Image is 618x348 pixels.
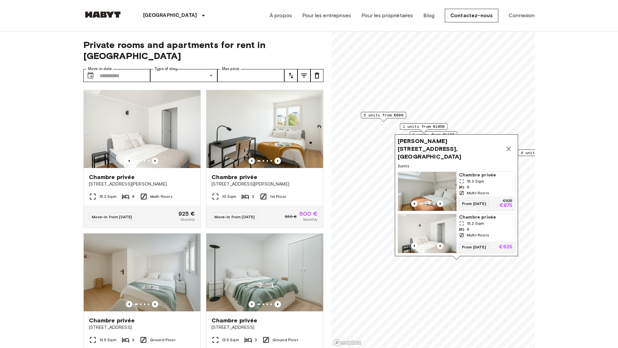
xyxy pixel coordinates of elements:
[84,90,200,168] img: Marketing picture of unit FR-18-003-003-04
[212,317,258,324] span: Chambre privée
[206,90,323,168] img: Marketing picture of unit FR-18-002-015-03H
[89,181,195,187] span: [STREET_ADDRESS][PERSON_NAME]
[459,200,489,207] span: From [DATE]
[467,221,484,226] span: 15.2 Sqm
[248,158,255,164] button: Previous image
[84,69,97,82] button: Choose date
[467,226,469,232] span: 6
[467,184,469,190] span: 6
[152,158,158,164] button: Previous image
[459,214,512,221] span: Chambre privée
[132,337,134,343] span: 3
[83,90,201,228] a: Marketing picture of unit FR-18-003-003-04Previous imagePrevious imageChambre privée[STREET_ADDRE...
[509,12,535,19] a: Connexion
[361,112,406,122] div: Map marker
[214,214,255,219] span: Move-in from [DATE]
[92,214,132,219] span: Move-in from [DATE]
[437,200,443,207] button: Previous image
[273,337,298,343] span: Ground Floor
[395,134,518,260] div: Map marker
[467,178,484,184] span: 15.3 Sqm
[437,243,443,249] button: Previous image
[206,90,323,228] a: Marketing picture of unit FR-18-002-015-03HPrevious imagePrevious imageChambre privée[STREET_ADDR...
[285,214,297,220] span: 850 €
[83,11,122,18] img: Habyt
[409,131,457,141] div: Map marker
[88,66,112,72] label: Move-in date
[255,337,257,343] span: 3
[398,172,515,211] a: Marketing picture of unit FR-18-003-003-05Previous imagePrevious imageChambre privée15.3 Sqm6Mult...
[126,301,132,307] button: Previous image
[459,244,489,250] span: From [DATE]
[299,211,318,217] span: 800 €
[178,211,195,217] span: 925 €
[89,173,135,181] span: Chambre privée
[445,9,498,22] a: Contactez-nous
[270,194,286,199] span: 1st Floor
[398,214,515,253] a: Marketing picture of unit FR-18-003-003-04Previous imagePrevious imageChambre privée15.2 Sqm6Mult...
[333,339,362,346] a: Mapbox logo
[411,200,418,207] button: Previous image
[181,217,195,222] span: Monthly
[467,232,489,238] span: Multi-floors
[398,214,456,253] img: Marketing picture of unit FR-18-003-003-04
[212,324,318,331] span: [STREET_ADDRESS]
[84,234,200,311] img: Marketing picture of unit FR-18-001-006-002
[361,12,413,19] a: Pour les propriétaires
[274,301,281,307] button: Previous image
[400,123,447,133] div: Map marker
[303,217,318,222] span: Monthly
[206,234,323,311] img: Marketing picture of unit FR-18-001-006-001
[467,190,489,196] span: Multi-floors
[274,158,281,164] button: Previous image
[411,243,418,249] button: Previous image
[222,66,239,72] label: Max price
[521,150,560,156] span: 4 units from €700
[285,69,297,82] button: tune
[126,158,132,164] button: Previous image
[212,173,258,181] span: Chambre privée
[252,194,254,199] span: 3
[152,301,158,307] button: Previous image
[89,324,195,331] span: [STREET_ADDRESS]
[99,194,116,199] span: 15.2 Sqm
[459,172,512,178] span: Chambre privée
[89,317,135,324] span: Chambre privée
[155,66,177,72] label: Type of stay
[423,12,434,19] a: Blog
[403,124,444,129] span: 1 units from €1050
[310,69,323,82] button: tune
[99,337,116,343] span: 12.5 Sqm
[398,172,456,211] img: Marketing picture of unit FR-18-003-003-05
[270,12,292,19] a: À propos
[503,199,512,203] p: €925
[248,301,255,307] button: Previous image
[500,203,512,208] p: €875
[499,245,512,250] p: €925
[132,194,135,199] span: 6
[212,181,318,187] span: [STREET_ADDRESS][PERSON_NAME]
[398,163,515,169] span: 2 units
[83,39,323,61] span: Private rooms and apartments for rent in [GEOGRAPHIC_DATA]
[297,69,310,82] button: tune
[398,137,502,161] span: [PERSON_NAME][STREET_ADDRESS], [GEOGRAPHIC_DATA]
[222,194,236,199] span: 10 Sqm
[302,12,351,19] a: Pour les entreprises
[222,337,239,343] span: 12.5 Sqm
[364,112,403,118] span: 2 units from €800
[150,194,173,199] span: Multi-floors
[412,132,454,138] span: 1 units from €1100
[143,12,197,19] p: [GEOGRAPHIC_DATA]
[150,337,176,343] span: Ground Floor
